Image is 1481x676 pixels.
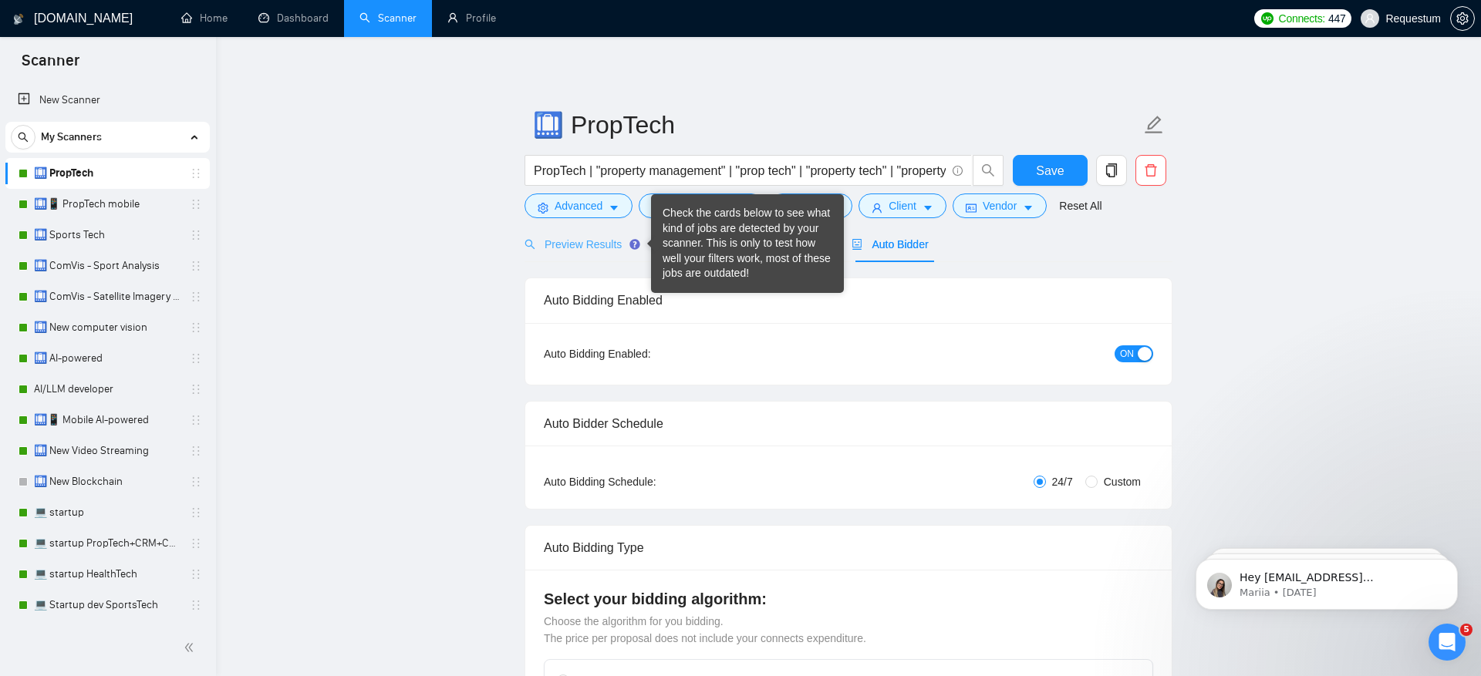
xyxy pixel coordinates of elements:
span: holder [190,506,202,519]
span: Preview Results [525,238,636,251]
a: 🛄 ComVis - Satellite Imagery Analysis [34,281,180,312]
div: Auto Bidding Schedule: [544,473,747,490]
span: caret-down [1023,202,1034,214]
span: search [525,239,535,250]
a: AI/LLM developer [34,374,180,405]
div: Auto Bidding Enabled: [544,345,747,362]
button: settingAdvancedcaret-down [525,193,633,218]
span: holder [190,537,202,550]
a: 🛄📱 PropTech mobile [34,189,180,220]
span: Connects: [1279,10,1325,27]
span: holder [190,260,202,272]
iframe: Intercom live chat [1429,624,1466,661]
span: holder [190,414,202,426]
span: search [12,132,35,143]
span: caret-down [923,202,933,214]
button: delete [1135,155,1166,186]
span: Auto Bidder [852,238,928,251]
button: search [11,125,35,150]
span: ON [1120,345,1134,362]
a: 🛄 ComVis - Sport Analysis [34,251,180,281]
span: setting [538,202,548,214]
span: info-circle [953,166,963,176]
span: holder [190,599,202,611]
span: Custom [1098,473,1147,490]
a: New Scanner [18,85,197,116]
span: Client [889,197,916,214]
a: userProfile [447,12,496,25]
a: setting [1450,12,1475,25]
span: Vendor [983,197,1017,214]
h4: Select your bidding algorithm: [544,588,1153,610]
span: Choose the algorithm for you bidding. The price per proposal does not include your connects expen... [544,615,866,644]
span: holder [190,229,202,241]
input: Search Freelance Jobs... [534,161,946,180]
button: userClientcaret-down [859,193,946,218]
span: Save [1036,161,1064,180]
span: Advanced [555,197,602,214]
li: New Scanner [5,85,210,116]
a: 🛄📱 Mobile AI-powered [34,405,180,436]
span: holder [190,352,202,365]
span: holder [190,167,202,180]
a: 🛄 AI-powered [34,343,180,374]
a: 💻 startup [34,497,180,528]
button: Save [1013,155,1088,186]
span: holder [190,445,202,457]
a: 🛄 New Video Streaming [34,436,180,466]
span: holder [190,383,202,395]
span: holder [190,291,202,303]
span: 447 [1328,10,1345,27]
button: barsJob Categorycaret-down [639,193,763,218]
span: Scanner [9,49,92,82]
span: idcard [966,202,977,214]
button: setting [1450,6,1475,31]
a: 🛄 PropTech [34,158,180,189]
span: robot [852,239,862,250]
a: 🛄 New computer vision [34,312,180,343]
span: holder [190,568,202,580]
input: Scanner name... [533,106,1141,144]
a: searchScanner [359,12,417,25]
a: 💻 Startup dev SportsTech [34,590,180,621]
a: homeHome [181,12,228,25]
span: caret-down [609,202,619,214]
span: delete [1136,163,1166,177]
a: 💻 startup HealthTech [34,559,180,590]
span: My Scanners [41,122,102,153]
span: holder [190,198,202,210]
button: idcardVendorcaret-down [953,193,1047,218]
span: holder [190,476,202,488]
button: copy [1096,155,1127,186]
span: holder [190,321,202,334]
span: 24/7 [1046,473,1079,490]
a: dashboardDashboard [258,12,329,25]
div: Tooltip anchor [628,237,642,251]
a: 💻 startup PropTech+CRM+Construction [34,528,180,559]
img: logo [13,7,24,32]
div: Auto Bidder Schedule [544,402,1153,446]
span: user [1365,13,1375,24]
a: Reset All [1059,197,1101,214]
span: edit [1144,115,1164,135]
span: user [872,202,882,214]
span: search [973,163,1003,177]
button: search [973,155,1004,186]
img: upwork-logo.png [1261,12,1274,25]
div: Check the cards below to see what kind of jobs are detected by your scanner. This is only to test... [663,206,832,281]
span: copy [1097,163,1126,177]
a: 🛄 New Blockchain [34,466,180,497]
span: 5 [1460,624,1473,636]
iframe: Intercom notifications message [1172,526,1481,634]
a: 🛄 Sports Tech [34,220,180,251]
div: Auto Bidding Enabled [544,278,1153,322]
div: Auto Bidding Type [544,526,1153,570]
span: double-left [184,640,199,655]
